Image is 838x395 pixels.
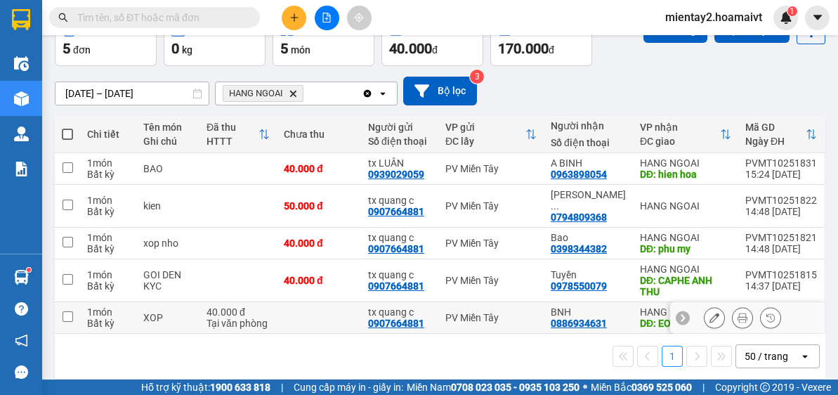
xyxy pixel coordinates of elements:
[640,122,720,133] div: VP nhận
[223,85,303,102] span: HANG NGOAI, close by backspace
[315,6,339,30] button: file-add
[551,243,607,254] div: 0398344382
[389,40,432,57] span: 40.000
[368,206,424,217] div: 0907664881
[445,122,525,133] div: VP gửi
[738,116,824,153] th: Toggle SortBy
[87,129,129,140] div: Chi tiết
[368,280,424,292] div: 0907664881
[368,269,431,280] div: tx quang c
[745,243,817,254] div: 14:48 [DATE]
[498,40,549,57] span: 170.000
[551,157,626,169] div: A BINH
[58,13,68,22] span: search
[805,6,830,30] button: caret-down
[63,40,70,57] span: 5
[291,44,310,56] span: món
[14,56,29,71] img: warehouse-icon
[787,6,797,16] sup: 1
[368,306,431,318] div: tx quang c
[640,264,731,275] div: HANG NGOAI
[14,162,29,176] img: solution-icon
[207,306,270,318] div: 40.000 đ
[289,89,297,98] svg: Delete
[284,200,354,212] div: 50.000 đ
[662,346,683,367] button: 1
[368,136,431,147] div: Số điện thoại
[368,243,424,254] div: 0907664881
[470,70,484,84] sup: 3
[87,318,129,329] div: Bất kỳ
[284,275,354,286] div: 40.000 đ
[640,318,731,329] div: DĐ: EO ONG TU
[640,157,731,169] div: HANG NGOAI
[55,82,209,105] input: Select a date range.
[633,116,738,153] th: Toggle SortBy
[368,232,431,243] div: tx quang c
[281,380,283,395] span: |
[811,11,824,24] span: caret-down
[551,212,607,223] div: 0794809368
[87,195,129,206] div: 1 món
[407,380,580,395] span: Miền Nam
[87,243,129,254] div: Bất kỳ
[368,169,424,180] div: 0939029059
[445,136,525,147] div: ĐC lấy
[322,13,332,22] span: file-add
[745,136,806,147] div: Ngày ĐH
[273,15,374,66] button: Số lượng5món
[143,269,192,280] div: GOI DEN
[87,232,129,243] div: 1 món
[551,280,607,292] div: 0978550079
[445,238,537,249] div: PV Miền Tây
[368,195,431,206] div: tx quang c
[284,163,354,174] div: 40.000 đ
[445,163,537,174] div: PV Miền Tây
[171,40,179,57] span: 0
[15,302,28,316] span: question-circle
[704,307,725,328] div: Sửa đơn hàng
[591,380,692,395] span: Miền Bắc
[164,15,266,66] button: Khối lượng0kg
[143,280,192,292] div: KYC
[207,318,270,329] div: Tại văn phòng
[583,384,587,390] span: ⚪️
[284,238,354,249] div: 40.000 đ
[87,306,129,318] div: 1 món
[347,6,372,30] button: aim
[143,312,192,323] div: XOP
[141,380,270,395] span: Hỗ trợ kỹ thuật:
[381,15,483,66] button: Đã thu40.000đ
[12,9,30,30] img: logo-vxr
[15,365,28,379] span: message
[199,116,277,153] th: Toggle SortBy
[403,77,477,105] button: Bộ lọc
[282,6,306,30] button: plus
[143,163,192,174] div: BAO
[790,6,794,16] span: 1
[551,120,626,131] div: Người nhận
[143,122,192,133] div: Tên món
[306,86,308,101] input: Selected HANG NGOAI.
[143,136,192,147] div: Ghi chú
[368,318,424,329] div: 0907664881
[551,269,626,280] div: Tuyền
[87,280,129,292] div: Bất kỳ
[745,269,817,280] div: PVMT10251815
[702,380,705,395] span: |
[640,232,731,243] div: HANG NGOAI
[14,91,29,106] img: warehouse-icon
[745,206,817,217] div: 14:48 [DATE]
[551,189,626,212] div: thao phuoc hoa
[640,306,731,318] div: HANG NGOAI
[210,382,270,393] strong: 1900 633 818
[284,129,354,140] div: Chưa thu
[438,116,544,153] th: Toggle SortBy
[640,275,731,297] div: DĐ: CAPHE ANH THU
[451,382,580,393] strong: 0708 023 035 - 0935 103 250
[87,269,129,280] div: 1 món
[640,169,731,180] div: DĐ: hien hoa
[551,200,559,212] span: ...
[640,200,731,212] div: HANG NGOAI
[377,88,388,99] svg: open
